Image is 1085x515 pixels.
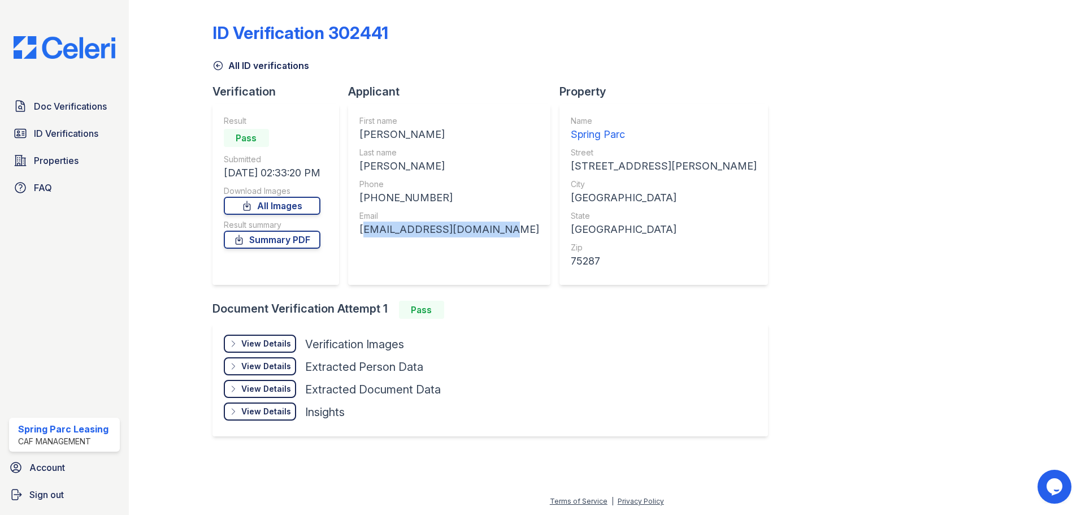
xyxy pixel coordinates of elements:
[224,197,320,215] a: All Images
[571,179,757,190] div: City
[571,242,757,253] div: Zip
[571,210,757,222] div: State
[559,84,777,99] div: Property
[224,185,320,197] div: Download Images
[241,383,291,395] div: View Details
[224,165,320,181] div: [DATE] 02:33:20 PM
[5,36,124,59] img: CE_Logo_Blue-a8612792a0a2168367f1c8372b55b34899dd931a85d93a1a3d3e32e68fde9ad4.png
[571,115,757,127] div: Name
[212,84,348,99] div: Verification
[571,115,757,142] a: Name Spring Parc
[241,338,291,349] div: View Details
[359,210,539,222] div: Email
[571,253,757,269] div: 75287
[305,336,404,352] div: Verification Images
[305,404,345,420] div: Insights
[18,422,108,436] div: Spring Parc Leasing
[34,99,107,113] span: Doc Verifications
[9,176,120,199] a: FAQ
[611,497,614,505] div: |
[9,149,120,172] a: Properties
[29,488,64,501] span: Sign out
[224,115,320,127] div: Result
[34,127,98,140] span: ID Verifications
[348,84,559,99] div: Applicant
[305,359,423,375] div: Extracted Person Data
[571,158,757,174] div: [STREET_ADDRESS][PERSON_NAME]
[571,222,757,237] div: [GEOGRAPHIC_DATA]
[359,147,539,158] div: Last name
[224,231,320,249] a: Summary PDF
[18,436,108,447] div: CAF Management
[571,147,757,158] div: Street
[212,59,309,72] a: All ID verifications
[34,181,52,194] span: FAQ
[1038,470,1074,504] iframe: chat widget
[29,461,65,474] span: Account
[212,23,388,43] div: ID Verification 302441
[571,190,757,206] div: [GEOGRAPHIC_DATA]
[5,456,124,479] a: Account
[224,129,269,147] div: Pass
[9,95,120,118] a: Doc Verifications
[9,122,120,145] a: ID Verifications
[359,127,539,142] div: [PERSON_NAME]
[34,154,79,167] span: Properties
[359,158,539,174] div: [PERSON_NAME]
[241,406,291,417] div: View Details
[359,190,539,206] div: [PHONE_NUMBER]
[5,483,124,506] a: Sign out
[359,115,539,127] div: First name
[571,127,757,142] div: Spring Parc
[359,179,539,190] div: Phone
[212,301,777,319] div: Document Verification Attempt 1
[224,219,320,231] div: Result summary
[224,154,320,165] div: Submitted
[550,497,607,505] a: Terms of Service
[305,382,441,397] div: Extracted Document Data
[359,222,539,237] div: [EMAIL_ADDRESS][DOMAIN_NAME]
[618,497,664,505] a: Privacy Policy
[241,361,291,372] div: View Details
[399,301,444,319] div: Pass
